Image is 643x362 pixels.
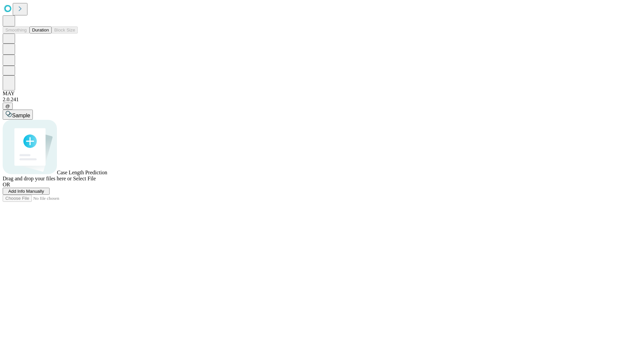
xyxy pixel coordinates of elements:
[29,26,52,34] button: Duration
[57,170,107,175] span: Case Length Prediction
[5,104,10,109] span: @
[3,90,640,97] div: MAY
[52,26,78,34] button: Block Size
[3,103,13,110] button: @
[8,189,44,194] span: Add Info Manually
[73,176,96,181] span: Select File
[3,188,50,195] button: Add Info Manually
[3,110,33,120] button: Sample
[3,176,72,181] span: Drag and drop your files here or
[3,182,10,187] span: OR
[3,97,640,103] div: 2.0.241
[3,26,29,34] button: Smoothing
[12,113,30,118] span: Sample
